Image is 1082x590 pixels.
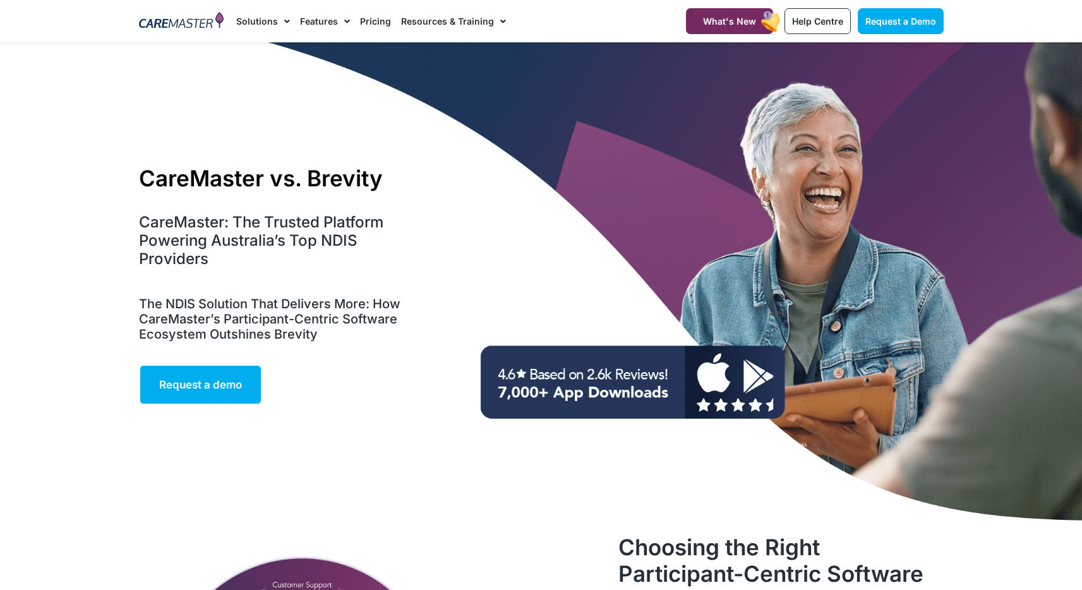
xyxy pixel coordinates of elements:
[139,214,412,268] h4: CareMaster: The Trusted Platform Powering Australia’s Top NDIS Providers
[703,16,756,27] span: What's New
[139,165,412,191] h1: CareMaster vs. Brevity
[858,8,944,34] a: Request a Demo
[865,16,936,27] span: Request a Demo
[686,8,773,34] a: What's New
[139,12,224,31] img: CareMaster Logo
[784,8,851,34] a: Help Centre
[139,364,262,405] a: Request a demo
[792,16,843,27] span: Help Centre
[139,296,412,342] h5: The NDIS Solution That Delivers More: How CareMaster’s Participant-Centric Software Ecosystem Out...
[159,378,242,391] span: Request a demo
